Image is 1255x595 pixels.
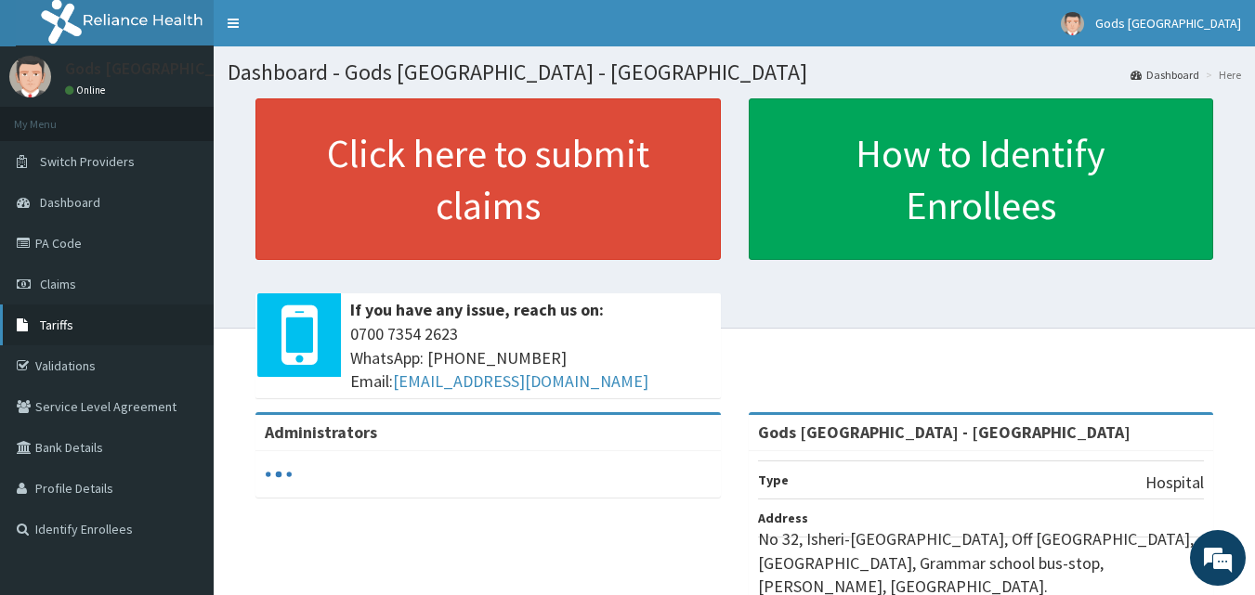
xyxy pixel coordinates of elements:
b: Administrators [265,421,377,443]
a: [EMAIL_ADDRESS][DOMAIN_NAME] [393,370,648,392]
a: Click here to submit claims [255,98,721,260]
b: Address [758,510,808,526]
span: Gods [GEOGRAPHIC_DATA] [1095,15,1241,32]
span: 0700 7354 2623 WhatsApp: [PHONE_NUMBER] Email: [350,322,712,394]
span: Switch Providers [40,153,135,170]
span: Dashboard [40,194,100,211]
strong: Gods [GEOGRAPHIC_DATA] - [GEOGRAPHIC_DATA] [758,421,1131,443]
li: Here [1201,67,1241,83]
p: Hospital [1145,471,1204,495]
a: How to Identify Enrollees [749,98,1214,260]
span: Tariffs [40,317,73,333]
b: Type [758,472,789,488]
img: User Image [9,56,51,97]
span: Claims [40,276,76,292]
svg: audio-loading [265,460,293,488]
p: Gods [GEOGRAPHIC_DATA] [65,60,258,77]
a: Dashboard [1131,67,1199,83]
img: User Image [1061,12,1084,35]
b: If you have any issue, reach us on: [350,299,604,320]
h1: Dashboard - Gods [GEOGRAPHIC_DATA] - [GEOGRAPHIC_DATA] [228,60,1241,84]
a: Online [65,84,110,97]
